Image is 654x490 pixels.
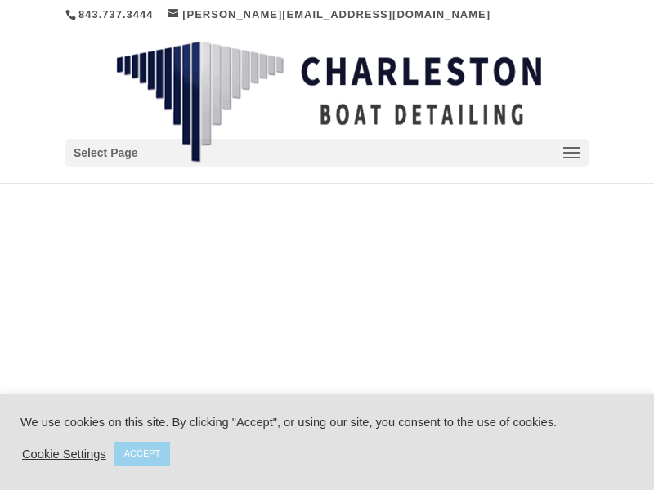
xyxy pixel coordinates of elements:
a: ACCEPT [114,442,171,465]
img: Charleston Boat Detailing [116,41,541,163]
a: [PERSON_NAME][EMAIL_ADDRESS][DOMAIN_NAME] [168,8,490,20]
span: Select Page [74,144,138,163]
div: We use cookies on this site. By clicking "Accept", or using our site, you consent to the use of c... [20,415,634,430]
a: Cookie Settings [22,447,106,461]
a: 843.737.3444 [78,8,154,20]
